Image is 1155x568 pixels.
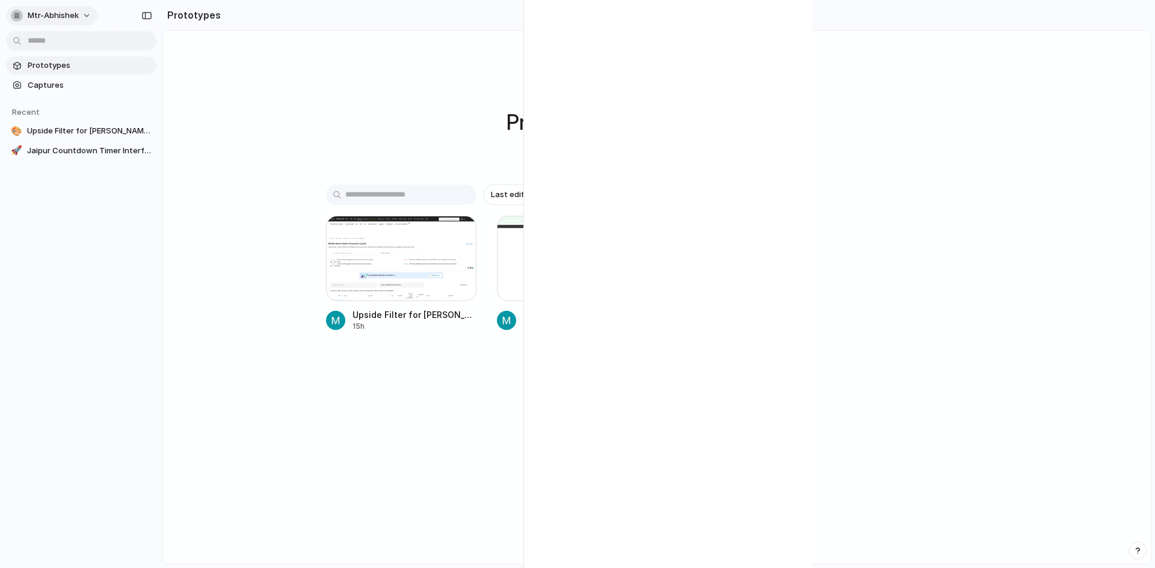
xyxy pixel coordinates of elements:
div: 🚀 [11,145,22,157]
a: Captures [6,76,156,94]
span: Jaipur Countdown Timer Interface [27,145,152,157]
h2: Prototypes [162,8,221,22]
h1: Prototype with your real product [507,106,807,138]
span: Upside Filter for [PERSON_NAME] Reports [353,308,476,321]
span: Prototypes [28,60,152,72]
a: 🚀Jaipur Countdown Timer Interface [6,142,156,160]
a: 🎨Upside Filter for [PERSON_NAME] Reports [6,122,156,140]
span: Captures [28,79,152,91]
button: mtr-abhishek [6,6,97,25]
a: Jaipur Countdown Timer InterfaceJaipur Countdown Timer Interface17h [497,216,647,332]
span: mtr-abhishek [28,10,79,22]
a: Upside Filter for Motilal Oswal ReportsUpside Filter for [PERSON_NAME] Reports15h [326,216,476,332]
span: Upside Filter for [PERSON_NAME] Reports [27,125,152,137]
button: Last edited [484,185,558,205]
div: 15h [353,321,476,332]
a: Prototypes [6,56,156,75]
span: Last edited [491,189,534,201]
span: Recent [12,107,40,117]
div: 🎨 [11,125,22,137]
